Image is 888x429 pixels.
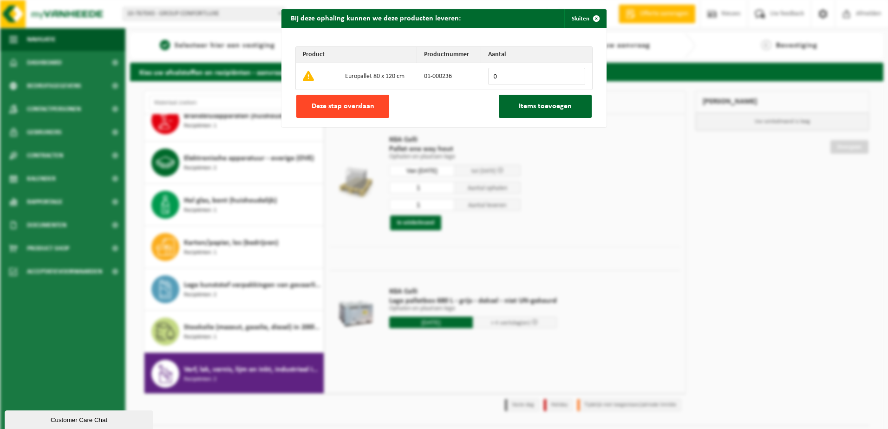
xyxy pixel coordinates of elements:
[564,9,606,28] button: Sluiten
[417,47,481,63] th: Productnummer
[5,409,155,429] iframe: chat widget
[499,95,592,118] button: Items toevoegen
[296,95,389,118] button: Deze stap overslaan
[417,63,481,90] td: 01-000236
[281,9,470,27] h2: Bij deze ophaling kunnen we deze producten leveren:
[338,63,418,90] td: Europallet 80 x 120 cm
[519,103,572,110] span: Items toevoegen
[481,47,592,63] th: Aantal
[312,103,374,110] span: Deze stap overslaan
[296,47,417,63] th: Product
